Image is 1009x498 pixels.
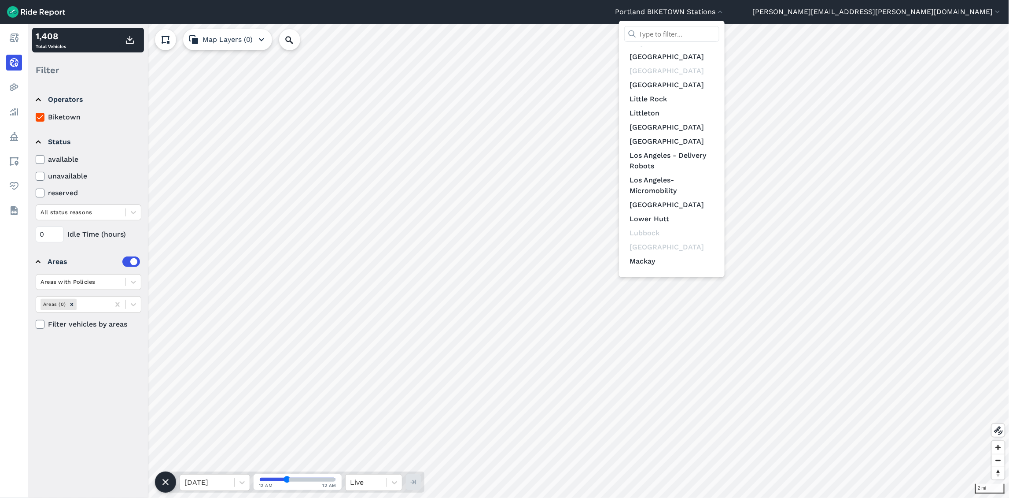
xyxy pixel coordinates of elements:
a: [GEOGRAPHIC_DATA] [624,50,719,64]
a: Littleton [624,106,719,120]
div: Lubbock [624,226,719,240]
a: Los Angeles-Micromobility [624,173,719,198]
input: Type to filter... [624,26,719,42]
a: [GEOGRAPHIC_DATA] [624,120,719,134]
a: [GEOGRAPHIC_DATA] [624,198,719,212]
div: [GEOGRAPHIC_DATA] [624,64,719,78]
a: Lower Hutt [624,212,719,226]
div: [GEOGRAPHIC_DATA] [624,240,719,254]
a: Los Angeles - Delivery Robots [624,149,719,173]
a: Little Rock [624,92,719,106]
a: [GEOGRAPHIC_DATA] [624,134,719,149]
a: [GEOGRAPHIC_DATA] [624,78,719,92]
a: Mackay [624,254,719,268]
a: [GEOGRAPHIC_DATA] [624,268,719,282]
